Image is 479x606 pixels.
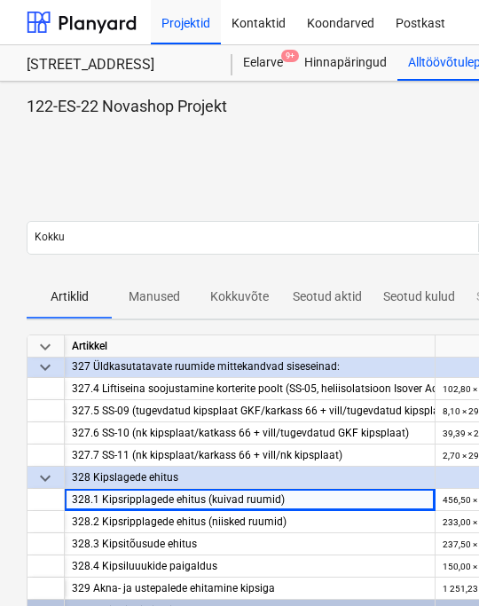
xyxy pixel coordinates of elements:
[37,287,101,306] p: Artiklid
[383,287,455,306] p: Seotud kulud
[72,533,428,555] div: 328.3 Kipsitõusude ehitus
[232,45,294,81] div: Eelarve
[122,287,186,306] p: Manused
[294,45,397,81] a: Hinnapäringud
[72,400,428,422] div: 327.5 SS-09 (tugevdatud kipsplaat GKF/karkass 66 + vill/tugevdatud kipsplaat GKF)
[208,287,271,306] p: Kokkuvõte
[232,45,294,81] a: Eelarve9+
[72,489,428,511] div: 328.1 Kipsripplagede ehitus (kuivad ruumid)
[65,335,436,358] div: Artikkel
[72,445,428,467] div: 327.7 SS-11 (nk kipsplaat/karkass 66 + vill/nk kipsplaat)
[281,50,299,62] span: 9+
[72,578,428,600] div: 329 Akna- ja ustepalede ehitamine kipsiga
[35,357,56,378] span: keyboard_arrow_down
[72,378,428,400] div: 327.4 Liftiseina soojustamine korterite poolt (SS-05, heliisolatsioon Isover Acoustic 30mm + 2x k...
[27,56,211,75] div: [STREET_ADDRESS]
[35,468,56,489] span: keyboard_arrow_down
[72,467,428,489] div: 328 Kipslagede ehitus
[72,356,428,378] div: 327 Üldkasutatavate ruumide mittekandvad siseseinad:
[72,422,428,445] div: 327.6 SS-10 (nk kipsplaat/katkass 66 + vill/tugevdatud GKF kipsplaat)
[72,511,428,533] div: 328.2 Kipsripplagede ehitus (niisked ruumid)
[390,521,479,606] iframe: Chat Widget
[293,287,362,306] p: Seotud aktid
[72,555,428,578] div: 328.4 Kipsiluuukide paigaldus
[35,336,56,358] span: keyboard_arrow_down
[27,96,227,117] p: 122-ES-22 Novashop Projekt
[35,230,65,245] p: Kokku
